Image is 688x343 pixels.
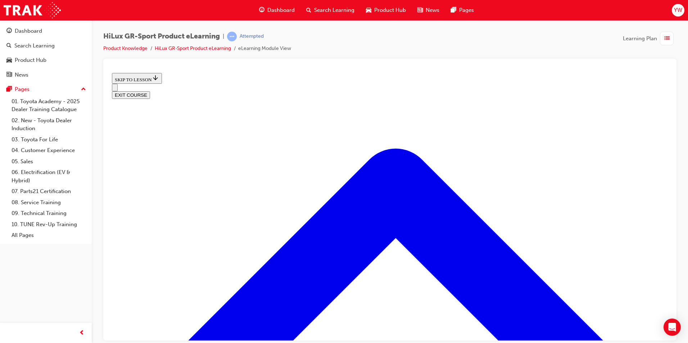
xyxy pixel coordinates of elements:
div: Open Intercom Messenger [664,319,681,336]
span: Learning Plan [623,35,657,43]
span: pages-icon [451,6,456,15]
a: 05. Sales [9,156,89,167]
a: pages-iconPages [445,3,480,18]
button: SKIP TO LESSON [3,3,53,14]
span: list-icon [664,34,670,43]
span: YW [674,6,682,14]
a: HiLux GR-Sport Product eLearning [155,45,231,51]
a: 03. Toyota For Life [9,134,89,145]
a: News [3,68,89,82]
span: guage-icon [259,6,264,15]
a: guage-iconDashboard [253,3,300,18]
a: 04. Customer Experience [9,145,89,156]
span: Search Learning [314,6,354,14]
span: prev-icon [79,329,85,338]
button: Pages [3,83,89,96]
span: Product Hub [374,6,406,14]
a: Dashboard [3,24,89,38]
span: search-icon [306,6,311,15]
button: Open navigation menu [3,14,9,21]
span: car-icon [6,57,12,64]
div: Product Hub [15,56,46,64]
span: news-icon [6,72,12,78]
span: Pages [459,6,474,14]
a: 10. TUNE Rev-Up Training [9,219,89,230]
a: car-iconProduct Hub [360,3,412,18]
li: eLearning Module View [238,45,291,53]
span: car-icon [366,6,371,15]
a: 02. New - Toyota Dealer Induction [9,115,89,134]
span: News [426,6,439,14]
a: news-iconNews [412,3,445,18]
a: Product Hub [3,54,89,67]
span: | [223,32,224,41]
span: HiLux GR-Sport Product eLearning [103,32,220,41]
span: Dashboard [267,6,295,14]
a: 01. Toyota Academy - 2025 Dealer Training Catalogue [9,96,89,115]
span: up-icon [81,85,86,94]
div: Attempted [240,33,264,40]
img: Trak [4,2,61,18]
nav: Navigation menu [3,14,559,29]
a: Product Knowledge [103,45,148,51]
button: DashboardSearch LearningProduct HubNews [3,23,89,83]
div: Dashboard [15,27,42,35]
button: Learning Plan [623,32,676,45]
a: 07. Parts21 Certification [9,186,89,197]
span: search-icon [6,43,12,49]
span: pages-icon [6,86,12,93]
span: SKIP TO LESSON [6,7,50,12]
span: news-icon [417,6,423,15]
span: guage-icon [6,28,12,35]
a: Search Learning [3,39,89,52]
a: 09. Technical Training [9,208,89,219]
a: All Pages [9,230,89,241]
div: Pages [15,85,30,93]
div: Search Learning [14,42,55,50]
a: search-iconSearch Learning [300,3,360,18]
a: 08. Service Training [9,197,89,208]
button: EXIT COURSE [3,21,41,29]
button: YW [672,4,684,17]
div: News [15,71,28,79]
a: 06. Electrification (EV & Hybrid) [9,167,89,186]
span: learningRecordVerb_ATTEMPT-icon [227,32,237,41]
